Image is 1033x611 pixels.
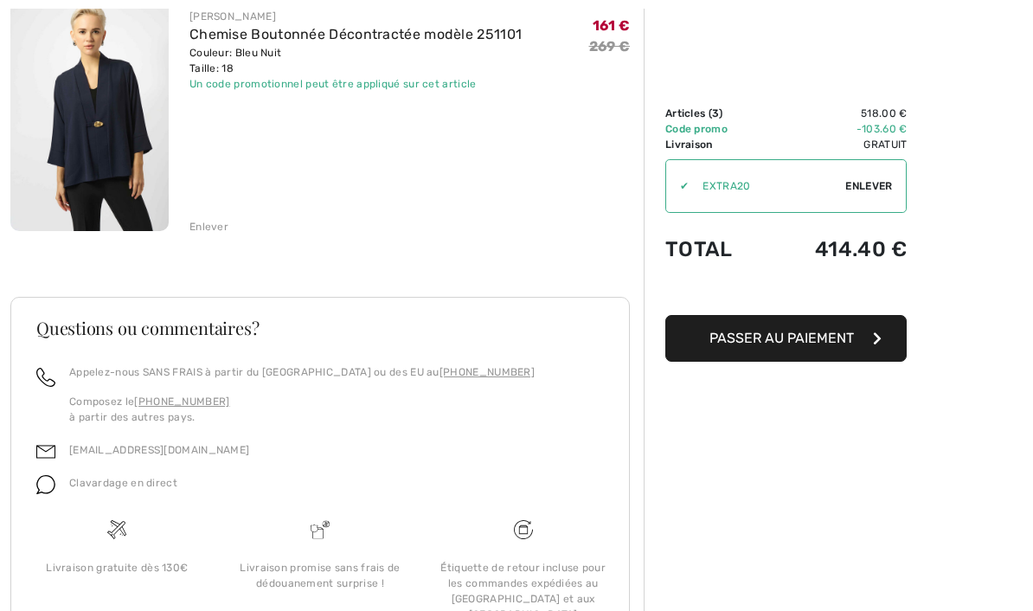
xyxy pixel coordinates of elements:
[69,364,535,380] p: Appelez-nous SANS FRAIS à partir du [GEOGRAPHIC_DATA] ou des EU au
[69,394,535,425] p: Composez le à partir des autres pays.
[514,520,533,539] img: Livraison gratuite dès 130&#8364;
[689,160,845,212] input: Code promo
[589,38,631,55] s: 269 €
[36,368,55,387] img: call
[712,107,719,119] span: 3
[665,106,767,121] td: Articles ( )
[311,520,330,539] img: Livraison promise sans frais de dédouanement surprise&nbsp;!
[107,520,126,539] img: Livraison gratuite dès 130&#8364;
[440,366,535,378] a: [PHONE_NUMBER]
[36,442,55,461] img: email
[189,9,522,24] div: [PERSON_NAME]
[189,76,522,92] div: Un code promotionnel peut être appliqué sur cet article
[665,220,767,279] td: Total
[36,475,55,494] img: chat
[36,319,604,337] h3: Questions ou commentaires?
[665,315,907,362] button: Passer au paiement
[845,178,892,194] span: Enlever
[665,121,767,137] td: Code promo
[709,330,854,346] span: Passer au paiement
[134,396,229,408] a: [PHONE_NUMBER]
[69,444,249,456] a: [EMAIL_ADDRESS][DOMAIN_NAME]
[767,220,908,279] td: 414.40 €
[767,121,908,137] td: -103.60 €
[767,106,908,121] td: 518.00 €
[189,219,228,235] div: Enlever
[189,26,522,42] a: Chemise Boutonnée Décontractée modèle 251101
[69,477,177,489] span: Clavardage en direct
[665,279,907,309] iframe: PayPal
[29,560,205,576] div: Livraison gratuite dès 130€
[189,45,522,76] div: Couleur: Bleu Nuit Taille: 18
[593,17,631,34] span: 161 €
[767,137,908,152] td: Gratuit
[233,560,408,591] div: Livraison promise sans frais de dédouanement surprise !
[665,137,767,152] td: Livraison
[666,178,689,194] div: ✔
